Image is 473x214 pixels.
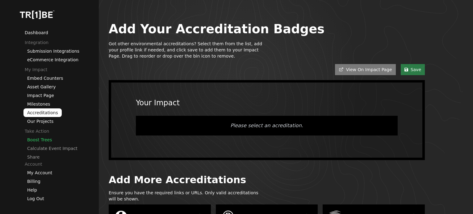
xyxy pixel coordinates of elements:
[25,128,99,134] p: Take Action
[27,102,50,107] a: Milestones
[27,179,40,184] a: Billing
[27,57,78,62] a: eCommerce Integration
[23,108,62,117] a: Accreditations
[136,116,398,135] p: Please select an acreditation.
[27,196,44,202] button: Log Out
[109,190,267,202] p: Ensure you have the required links or URLs. Only valid accreditations will be shown.
[27,187,37,193] button: Help
[27,146,77,151] a: Calculate Event Impact
[27,170,52,175] a: My Account
[27,76,63,81] a: Embed Counters
[25,30,48,35] a: Dashboard
[27,155,40,159] a: Share
[27,49,79,54] a: Submission Integrations
[401,64,425,75] button: Save
[109,20,425,38] h1: Add Your Accreditation Badges
[25,161,99,167] p: Account
[136,97,398,108] h4: Your Impact
[25,39,99,46] p: Integration
[109,41,267,59] p: Got other environmental accreditations? Select them from the list, add your profile link if neede...
[25,67,99,73] p: My Impact
[27,119,53,124] a: Our Projects
[335,64,396,75] button: View On Impact Page
[27,93,54,98] a: Impact Page
[27,137,52,142] a: Boost Trees
[27,84,56,89] a: Asset Gallery
[109,172,425,187] h2: Add More Accreditations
